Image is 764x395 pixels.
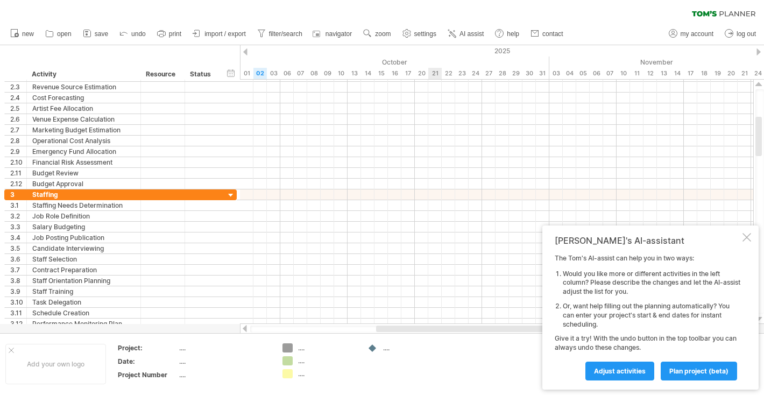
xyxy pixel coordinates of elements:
[32,125,135,135] div: Marketing Budget Estimation
[361,68,374,79] div: Tuesday, 14 October 2025
[536,68,549,79] div: Friday, 31 October 2025
[334,68,348,79] div: Friday, 10 October 2025
[492,27,522,41] a: help
[383,343,442,352] div: ....
[576,68,590,79] div: Wednesday, 5 November 2025
[10,286,26,297] div: 3.9
[190,69,214,80] div: Status
[298,369,357,378] div: ....
[442,68,455,79] div: Wednesday, 22 October 2025
[684,68,697,79] div: Monday, 17 November 2025
[5,344,106,384] div: Add your own logo
[32,265,135,275] div: Contract Preparation
[428,68,442,79] div: Tuesday, 21 October 2025
[10,232,26,243] div: 3.4
[555,254,740,380] div: The Tom's AI-assist can help you in two ways: Give it a try! With the undo button in the top tool...
[118,370,177,379] div: Project Number
[594,367,646,375] span: Adjust activities
[32,308,135,318] div: Schedule Creation
[179,343,270,352] div: ....
[80,27,111,41] a: save
[459,30,484,38] span: AI assist
[10,157,26,167] div: 2.10
[32,319,135,329] div: Performance Monitoring Plan
[348,68,361,79] div: Monday, 13 October 2025
[32,211,135,221] div: Job Role Definition
[32,179,135,189] div: Budget Approval
[10,146,26,157] div: 2.9
[22,30,34,38] span: new
[711,68,724,79] div: Wednesday, 19 November 2025
[307,68,321,79] div: Wednesday, 8 October 2025
[179,370,270,379] div: ....
[10,168,26,178] div: 2.11
[375,30,391,38] span: zoom
[32,254,135,264] div: Staff Selection
[294,68,307,79] div: Tuesday, 7 October 2025
[32,243,135,253] div: Candidate Interviewing
[117,27,149,41] a: undo
[32,297,135,307] div: Task Delegation
[360,27,394,41] a: zoom
[681,30,713,38] span: my account
[722,27,759,41] a: log out
[240,57,549,68] div: October 2025
[118,357,177,366] div: Date:
[311,27,355,41] a: navigator
[32,286,135,297] div: Staff Training
[738,68,751,79] div: Friday, 21 November 2025
[118,343,177,352] div: Project:
[95,30,108,38] span: save
[43,27,75,41] a: open
[267,68,280,79] div: Friday, 3 October 2025
[482,68,496,79] div: Monday, 27 October 2025
[10,297,26,307] div: 3.10
[388,68,401,79] div: Thursday, 16 October 2025
[32,222,135,232] div: Salary Budgeting
[10,103,26,114] div: 2.5
[10,114,26,124] div: 2.6
[670,68,684,79] div: Friday, 14 November 2025
[555,235,740,246] div: [PERSON_NAME]'s AI-assistant
[240,68,253,79] div: Wednesday, 1 October 2025
[563,270,740,297] li: Would you like more or different activities in the left column? Please describe the changes and l...
[414,30,436,38] span: settings
[32,276,135,286] div: Staff Orientation Planning
[179,357,270,366] div: ....
[10,189,26,200] div: 3
[507,30,519,38] span: help
[455,68,469,79] div: Thursday, 23 October 2025
[445,27,487,41] a: AI assist
[374,68,388,79] div: Wednesday, 15 October 2025
[630,68,643,79] div: Tuesday, 11 November 2025
[8,27,37,41] a: new
[146,69,179,80] div: Resource
[204,30,246,38] span: import / export
[563,68,576,79] div: Tuesday, 4 November 2025
[509,68,522,79] div: Wednesday, 29 October 2025
[697,68,711,79] div: Tuesday, 18 November 2025
[254,27,306,41] a: filter/search
[549,68,563,79] div: Monday, 3 November 2025
[661,362,737,380] a: plan project (beta)
[32,136,135,146] div: Operational Cost Analysis
[32,82,135,92] div: Revenue Source Estimation
[469,68,482,79] div: Friday, 24 October 2025
[32,168,135,178] div: Budget Review
[542,30,563,38] span: contact
[32,93,135,103] div: Cost Forecasting
[563,302,740,329] li: Or, want help filling out the planning automatically? You can enter your project's start & end da...
[10,93,26,103] div: 2.4
[169,30,181,38] span: print
[666,27,717,41] a: my account
[32,200,135,210] div: Staffing Needs Determination
[10,243,26,253] div: 3.5
[326,30,352,38] span: navigator
[528,27,567,41] a: contact
[32,157,135,167] div: Financial Risk Assessment
[669,367,728,375] span: plan project (beta)
[269,30,302,38] span: filter/search
[57,30,72,38] span: open
[617,68,630,79] div: Monday, 10 November 2025
[10,222,26,232] div: 3.3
